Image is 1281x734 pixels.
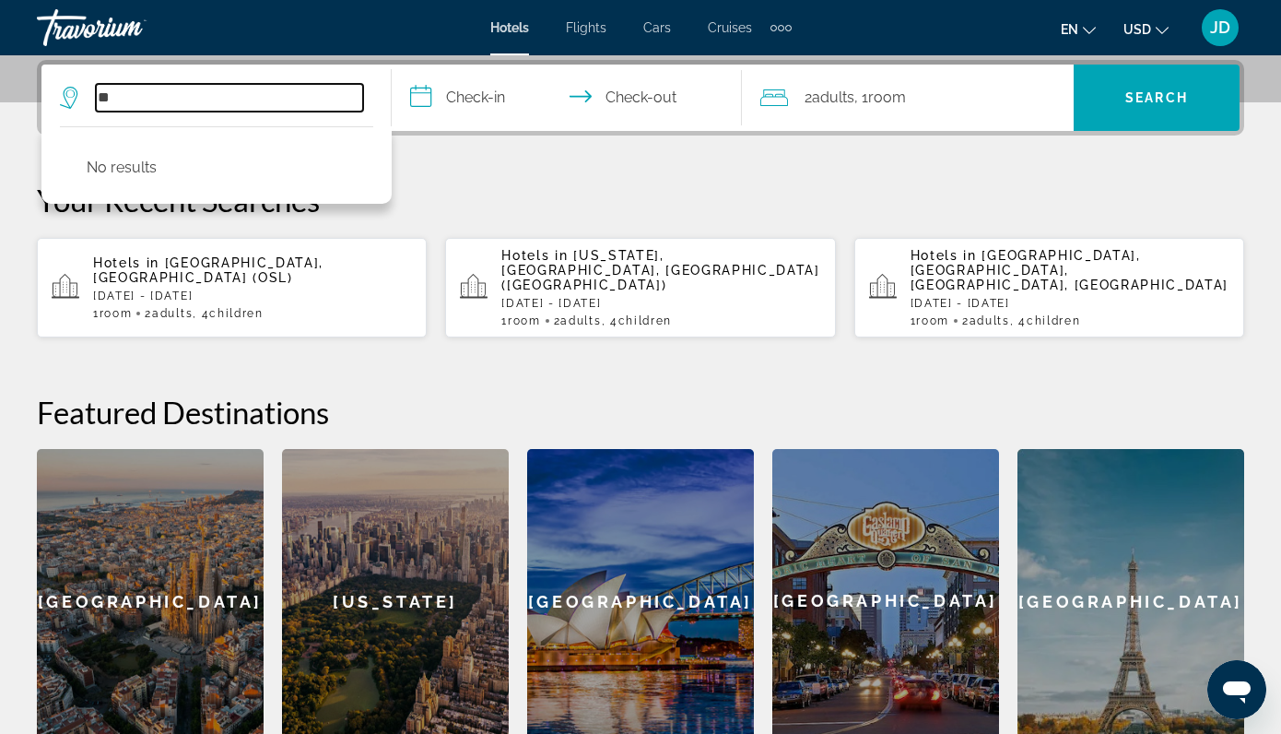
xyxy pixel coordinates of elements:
button: Select check in and out date [392,65,742,131]
a: Hotels [490,20,529,35]
p: Your Recent Searches [37,182,1244,219]
span: 1 [501,314,540,327]
span: Room [868,89,906,106]
span: Room [100,307,133,320]
span: 2 [554,314,602,327]
span: 1 [93,307,132,320]
span: 2 [805,85,854,111]
span: Hotels in [911,248,977,263]
span: , 4 [193,307,264,320]
button: Hotels in [US_STATE], [GEOGRAPHIC_DATA], [GEOGRAPHIC_DATA] ([GEOGRAPHIC_DATA])[DATE] - [DATE]1Roo... [445,237,835,338]
span: [US_STATE], [GEOGRAPHIC_DATA], [GEOGRAPHIC_DATA] ([GEOGRAPHIC_DATA]) [501,248,819,292]
iframe: Button to launch messaging window [1207,660,1266,719]
span: 1 [911,314,949,327]
div: Destination search results [41,126,392,204]
a: Flights [566,20,606,35]
span: USD [1123,22,1151,37]
button: Search [1074,65,1240,131]
button: Hotels in [GEOGRAPHIC_DATA], [GEOGRAPHIC_DATA], [GEOGRAPHIC_DATA], [GEOGRAPHIC_DATA][DATE] - [DAT... [854,237,1244,338]
p: [DATE] - [DATE] [93,290,412,302]
span: 2 [962,314,1010,327]
p: [DATE] - [DATE] [911,297,1229,310]
a: Cruises [708,20,752,35]
span: en [1061,22,1078,37]
span: , 4 [1010,314,1081,327]
span: , 4 [602,314,673,327]
span: [GEOGRAPHIC_DATA], [GEOGRAPHIC_DATA], [GEOGRAPHIC_DATA], [GEOGRAPHIC_DATA] [911,248,1228,292]
button: Travelers: 2 adults, 0 children [742,65,1074,131]
button: Change currency [1123,16,1169,42]
span: Adults [152,307,193,320]
span: [GEOGRAPHIC_DATA], [GEOGRAPHIC_DATA] (OSL) [93,255,323,285]
span: Children [1027,314,1080,327]
a: Travorium [37,4,221,52]
button: User Menu [1196,8,1244,47]
span: Adults [812,89,854,106]
span: Hotels in [501,248,568,263]
span: 2 [145,307,193,320]
span: Search [1125,90,1188,105]
p: No results [87,155,157,181]
h2: Featured Destinations [37,394,1244,431]
button: Hotels in [GEOGRAPHIC_DATA], [GEOGRAPHIC_DATA] (OSL)[DATE] - [DATE]1Room2Adults, 4Children [37,237,427,338]
a: Cars [643,20,671,35]
span: Children [209,307,263,320]
div: Search widget [41,65,1240,131]
span: , 1 [854,85,906,111]
span: Room [508,314,541,327]
input: Search hotel destination [96,84,363,112]
span: Hotels in [93,255,159,270]
p: [DATE] - [DATE] [501,297,820,310]
span: Children [618,314,672,327]
button: Extra navigation items [770,13,792,42]
span: Room [916,314,949,327]
button: Change language [1061,16,1096,42]
span: Adults [970,314,1010,327]
span: JD [1210,18,1230,37]
span: Adults [560,314,601,327]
